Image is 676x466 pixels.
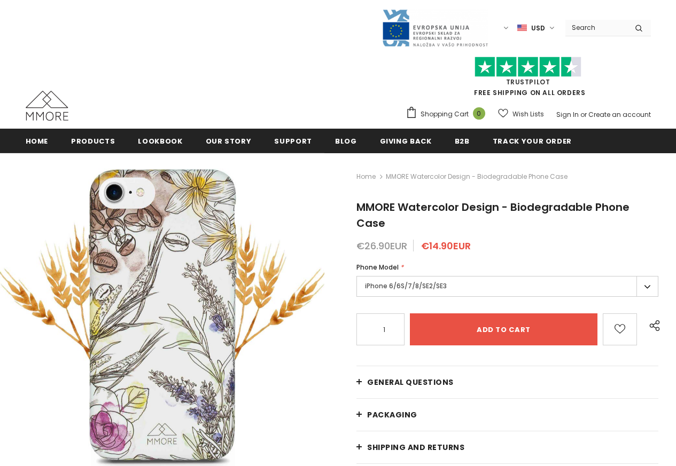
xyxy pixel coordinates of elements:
input: Add to cart [410,313,597,345]
a: B2B [455,129,470,153]
span: Our Story [206,136,252,146]
span: Phone Model [356,263,399,272]
span: Home [26,136,49,146]
span: Blog [335,136,357,146]
span: €26.90EUR [356,239,407,252]
span: or [580,110,587,119]
a: Products [71,129,115,153]
img: USD [517,23,527,33]
span: MMORE Watercolor Design - Biodegradable Phone Case [356,200,630,231]
a: Javni Razpis [382,23,488,32]
input: Search Site [565,20,627,35]
img: Javni Razpis [382,9,488,48]
span: €14.90EUR [421,239,471,252]
a: General Questions [356,366,658,398]
a: PACKAGING [356,399,658,431]
span: support [274,136,312,146]
a: Trustpilot [506,77,550,86]
a: Sign In [556,110,579,119]
a: Home [356,170,376,183]
a: Our Story [206,129,252,153]
a: Track your order [493,129,572,153]
a: Create an account [588,110,651,119]
span: Wish Lists [512,109,544,120]
span: Giving back [380,136,432,146]
a: support [274,129,312,153]
span: General Questions [367,377,454,388]
span: 0 [473,107,485,120]
img: MMORE Cases [26,91,68,121]
a: Lookbook [138,129,182,153]
span: Lookbook [138,136,182,146]
span: B2B [455,136,470,146]
a: Shipping and returns [356,431,658,463]
span: Track your order [493,136,572,146]
img: Trust Pilot Stars [475,57,581,77]
span: Products [71,136,115,146]
span: Shipping and returns [367,442,464,453]
a: Wish Lists [498,105,544,123]
span: MMORE Watercolor Design - Biodegradable Phone Case [386,170,568,183]
a: Blog [335,129,357,153]
a: Giving back [380,129,432,153]
span: USD [531,23,545,34]
span: FREE SHIPPING ON ALL ORDERS [406,61,651,97]
span: Shopping Cart [421,109,469,120]
a: Shopping Cart 0 [406,106,491,122]
a: Home [26,129,49,153]
label: iPhone 6/6S/7/8/SE2/SE3 [356,276,658,297]
span: PACKAGING [367,409,417,420]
